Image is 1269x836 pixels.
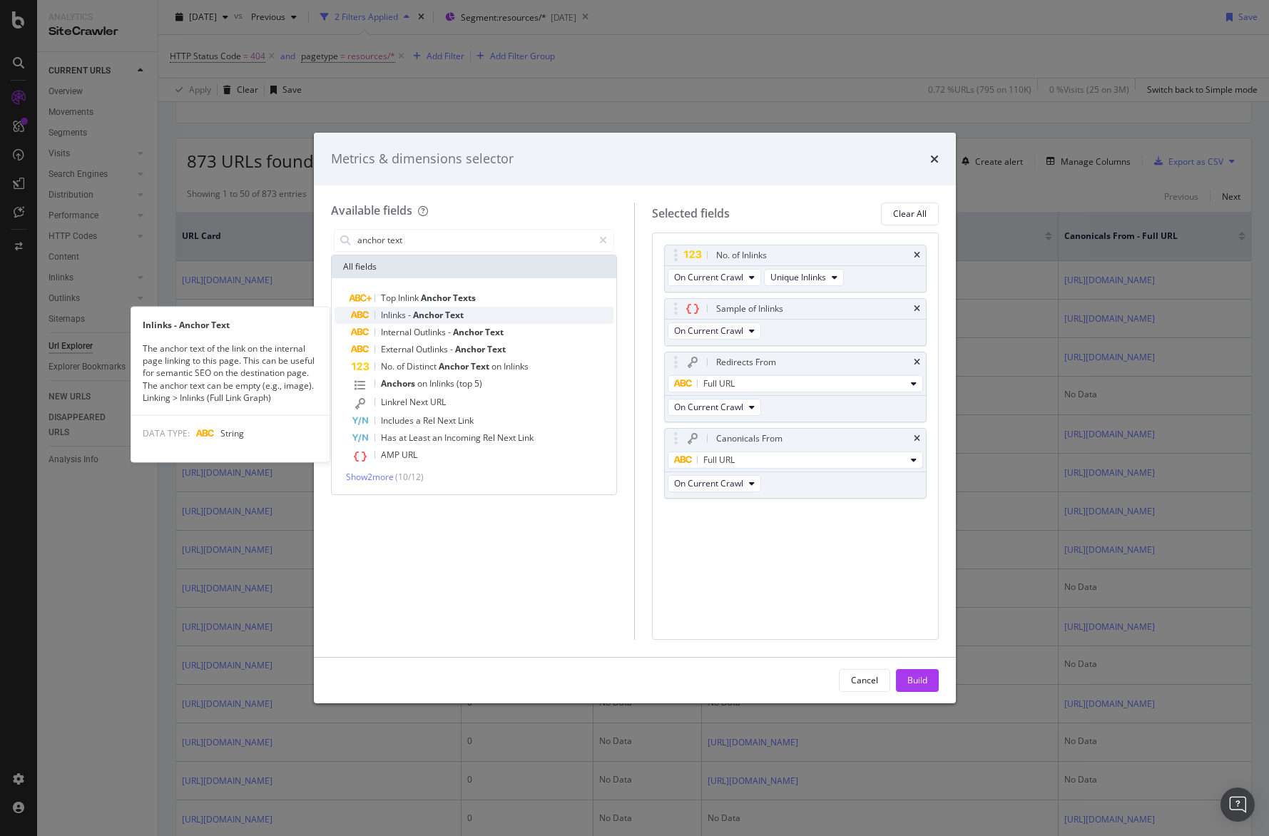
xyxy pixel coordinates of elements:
[485,326,504,338] span: Text
[471,360,491,372] span: Text
[930,150,939,168] div: times
[131,342,330,404] div: The anchor text of the link on the internal page linking to this page. This can be useful for sem...
[668,269,761,286] button: On Current Crawl
[407,360,439,372] span: Distinct
[907,674,927,686] div: Build
[448,326,453,338] span: -
[430,396,446,408] span: URL
[409,432,432,444] span: Least
[716,302,783,316] div: Sample of Inlinks
[914,305,920,313] div: times
[395,471,424,483] span: ( 10 / 12 )
[332,255,617,278] div: All fields
[664,298,927,346] div: Sample of InlinkstimesOn Current Crawl
[664,428,927,499] div: Canonicals FromtimesFull URLOn Current Crawl
[518,432,534,444] span: Link
[417,377,429,389] span: on
[703,377,735,389] span: Full URL
[652,205,730,222] div: Selected fields
[381,449,402,461] span: AMP
[402,449,417,461] span: URL
[716,355,776,369] div: Redirects From
[896,669,939,692] button: Build
[408,309,413,321] span: -
[381,396,409,408] span: Linkrel
[914,251,920,260] div: times
[453,326,485,338] span: Anchor
[497,432,518,444] span: Next
[483,432,497,444] span: Rel
[416,343,450,355] span: Outlinks
[432,432,444,444] span: an
[429,377,457,389] span: Inlinks
[914,358,920,367] div: times
[674,271,743,283] span: On Current Crawl
[668,375,923,392] button: Full URL
[414,326,448,338] span: Outlinks
[445,309,464,321] span: Text
[764,269,844,286] button: Unique Inlinks
[487,343,506,355] span: Text
[381,309,408,321] span: Inlinks
[409,396,430,408] span: Next
[851,674,878,686] div: Cancel
[398,292,421,304] span: Inlink
[331,150,514,168] div: Metrics & dimensions selector
[421,292,453,304] span: Anchor
[839,669,890,692] button: Cancel
[381,360,397,372] span: No.
[450,343,455,355] span: -
[668,322,761,340] button: On Current Crawl
[444,432,483,444] span: Incoming
[381,414,416,427] span: Includes
[668,475,761,492] button: On Current Crawl
[346,471,394,483] span: Show 2 more
[437,414,458,427] span: Next
[893,208,927,220] div: Clear All
[399,432,409,444] span: at
[381,377,417,389] span: Anchors
[423,414,437,427] span: Rel
[381,326,414,338] span: Internal
[668,452,923,469] button: Full URL
[881,203,939,225] button: Clear All
[381,432,399,444] span: Has
[491,360,504,372] span: on
[397,360,407,372] span: of
[674,477,743,489] span: On Current Crawl
[457,377,474,389] span: (top
[314,133,956,703] div: modal
[674,325,743,337] span: On Current Crawl
[716,248,767,262] div: No. of Inlinks
[439,360,471,372] span: Anchor
[716,432,783,446] div: Canonicals From
[131,319,330,331] div: Inlinks - Anchor Text
[664,245,927,292] div: No. of InlinkstimesOn Current CrawlUnique Inlinks
[668,399,761,416] button: On Current Crawl
[770,271,826,283] span: Unique Inlinks
[703,454,735,466] span: Full URL
[413,309,445,321] span: Anchor
[356,230,593,251] input: Search by field name
[381,292,398,304] span: Top
[1220,787,1255,822] div: Open Intercom Messenger
[914,434,920,443] div: times
[664,352,927,422] div: Redirects FromtimesFull URLOn Current Crawl
[381,343,416,355] span: External
[416,414,423,427] span: a
[331,203,412,218] div: Available fields
[458,414,474,427] span: Link
[455,343,487,355] span: Anchor
[453,292,476,304] span: Texts
[504,360,529,372] span: Inlinks
[474,377,482,389] span: 5)
[674,401,743,413] span: On Current Crawl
